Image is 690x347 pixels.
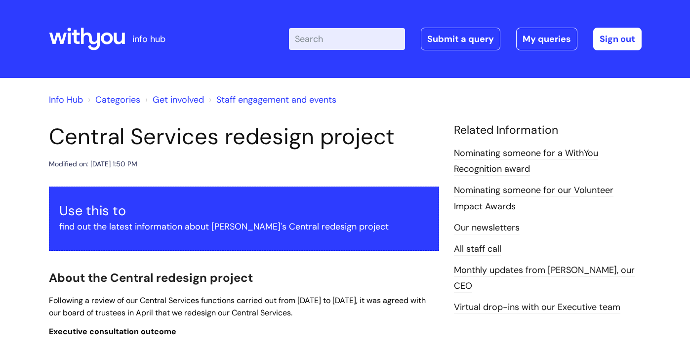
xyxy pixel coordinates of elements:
a: My queries [516,28,577,50]
a: Get involved [153,94,204,106]
a: Info Hub [49,94,83,106]
span: Executive consultation outcome [49,326,176,337]
h3: Use this to [59,203,429,219]
a: Monthly updates from [PERSON_NAME], our CEO [454,264,635,293]
h4: Related Information [454,123,642,137]
input: Search [289,28,405,50]
a: Our newsletters [454,222,520,234]
li: Staff engagement and events [206,92,336,108]
div: Modified on: [DATE] 1:50 PM [49,158,137,170]
a: All staff call [454,243,501,256]
a: Categories [95,94,140,106]
a: Sign out [593,28,642,50]
p: info hub [132,31,165,47]
a: Submit a query [421,28,500,50]
span: About the Central redesign project [49,270,253,285]
li: Solution home [85,92,140,108]
h1: Central Services redesign project [49,123,439,150]
a: Staff engagement and events [216,94,336,106]
a: Nominating someone for our Volunteer Impact Awards [454,184,613,213]
a: Virtual drop-ins with our Executive team [454,301,620,314]
span: Following a review of our Central Services functions carried out from [DATE] to [DATE], it was ag... [49,295,426,318]
a: Nominating someone for a WithYou Recognition award [454,147,598,176]
div: | - [289,28,642,50]
li: Get involved [143,92,204,108]
p: find out the latest information about [PERSON_NAME]'s Central redesign project [59,219,429,234]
